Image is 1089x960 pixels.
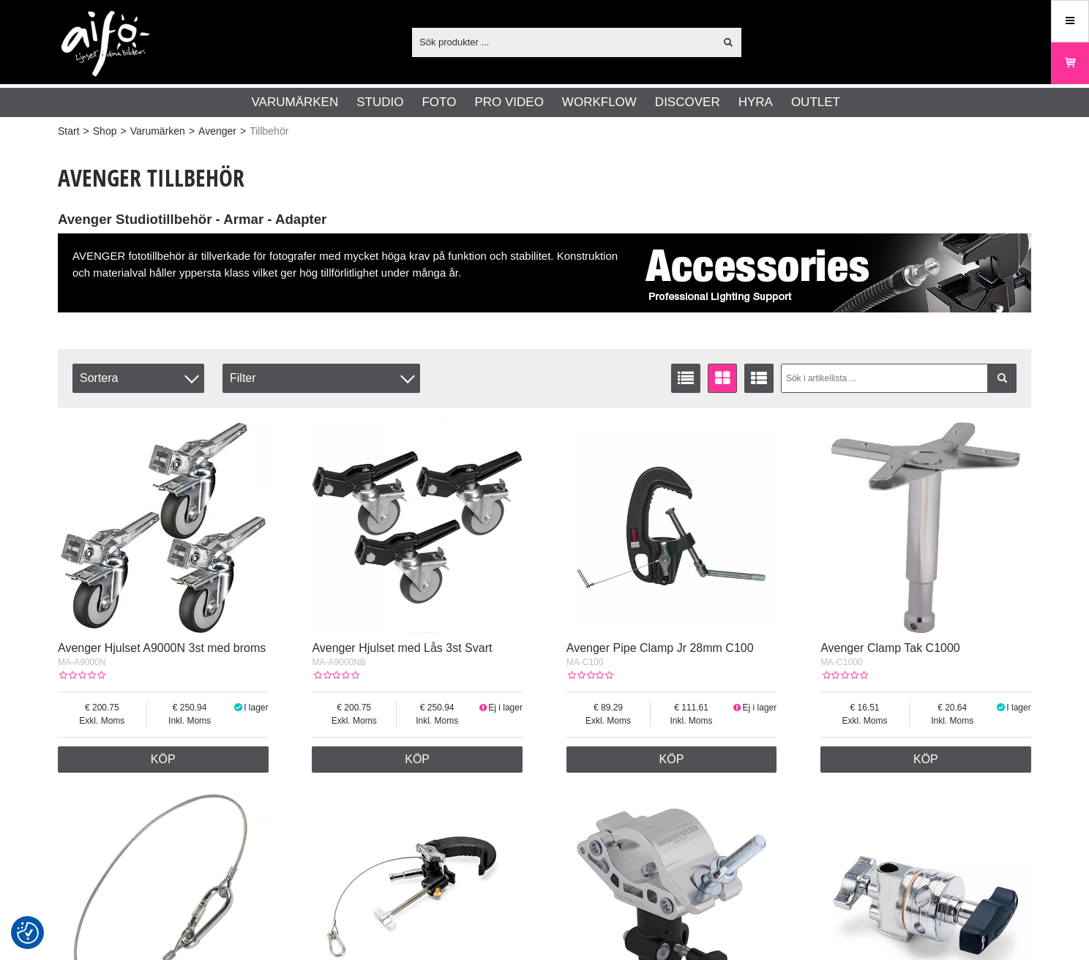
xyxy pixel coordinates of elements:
[412,31,714,53] input: Sök produkter ...
[58,714,146,727] span: Exkl. Moms
[655,93,720,112] a: Discover
[58,669,105,682] div: Kundbetyg: 0
[58,642,266,654] a: Avenger Hjulset A9000N 3st med broms
[356,93,403,112] a: Studio
[222,364,420,393] div: Filter
[83,124,89,139] span: >
[93,124,117,139] a: Shop
[743,702,777,713] span: Ej i lager
[232,702,244,713] i: I lager
[738,93,773,112] a: Hyra
[732,702,743,713] i: Ej i lager
[566,642,754,654] a: Avenger Pipe Clamp Jr 28mm C100
[910,701,995,714] span: 20.64
[312,669,359,682] div: Kundbetyg: 0
[566,701,651,714] span: 89.29
[58,746,269,773] a: Köp
[58,124,80,139] a: Start
[312,714,396,727] span: Exkl. Moms
[422,93,456,112] a: Foto
[562,93,637,112] a: Workflow
[566,746,777,773] a: Köp
[651,701,732,714] span: 111.61
[477,702,488,713] i: Ej i lager
[566,669,613,682] div: Kundbetyg: 0
[58,233,1031,312] div: AVENGER fototillbehör är tillverkade för fotografer med mycket höga krav på funktion och stabilit...
[312,642,492,654] a: Avenger Hjulset med Lås 3st Svart
[58,162,1031,194] h1: Avenger Tillbehör
[987,364,1017,393] a: Filtrera
[58,422,269,633] img: Avenger Hjulset A9000N 3st med broms
[120,124,126,139] span: >
[488,702,523,713] span: Ej i lager
[566,657,604,667] span: MA-C100
[708,364,737,393] a: Fönstervisning
[198,124,236,139] a: Avenger
[147,714,233,727] span: Inkl. Moms
[397,701,478,714] span: 250.94
[58,210,1031,229] h3: Avenger Studiotillbehör - Armar - Adapter
[636,233,1031,312] img: Stand Accessories, Arms, Clamps
[312,746,523,773] a: Köp
[147,701,233,714] span: 250.94
[240,124,246,139] span: >
[17,920,39,946] button: Samtyckesinställningar
[566,422,777,633] img: Avenger Pipe Clamp Jr 28mm C100
[820,714,909,727] span: Exkl. Moms
[244,702,268,713] span: I lager
[820,746,1031,773] a: Köp
[474,93,543,112] a: Pro Video
[820,657,862,667] span: MA-C1000
[312,657,365,667] span: MA-A9000NB
[397,714,478,727] span: Inkl. Moms
[312,701,396,714] span: 200.75
[820,642,960,654] a: Avenger Clamp Tak C1000
[995,702,1007,713] i: I lager
[58,657,105,667] span: MA-A9000N
[791,93,840,112] a: Outlet
[744,364,774,393] a: Utökad listvisning
[671,364,700,393] a: Listvisning
[312,422,523,633] img: Avenger Hjulset med Lås 3st Svart
[1006,702,1030,713] span: I lager
[17,922,39,944] img: Revisit consent button
[781,364,1017,393] input: Sök i artikellista ...
[820,701,909,714] span: 16.51
[72,364,204,393] span: Sortera
[820,669,867,682] div: Kundbetyg: 0
[910,714,995,727] span: Inkl. Moms
[61,11,149,77] img: logo.png
[566,714,651,727] span: Exkl. Moms
[651,714,732,727] span: Inkl. Moms
[820,422,1031,633] img: Avenger Clamp Tak C1000
[252,93,339,112] a: Varumärken
[58,701,146,714] span: 200.75
[250,124,288,139] span: Tillbehör
[189,124,195,139] span: >
[130,124,185,139] a: Varumärken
